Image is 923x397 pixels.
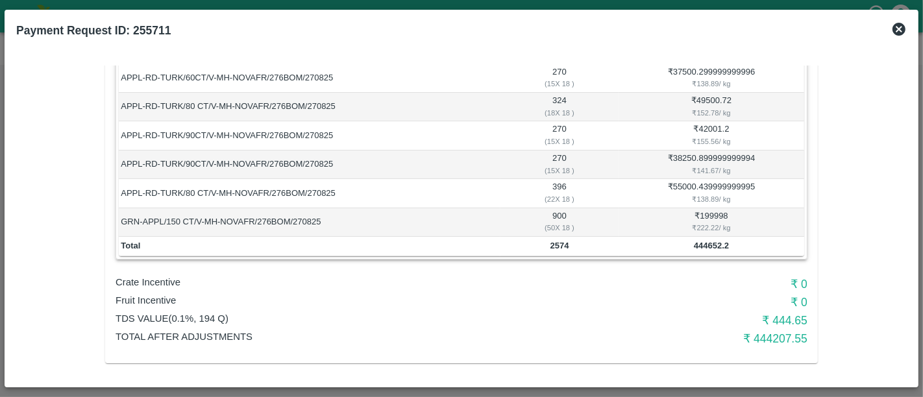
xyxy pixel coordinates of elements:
td: ₹ 42001.2 [619,121,804,150]
div: ( 15 X 18 ) [502,136,617,147]
b: 444652.2 [694,241,729,250]
p: TDS VALUE (0.1%, 194 Q) [116,311,577,326]
p: Fruit Incentive [116,293,577,307]
div: ( 50 X 18 ) [502,222,617,234]
td: 324 [500,93,619,121]
b: Total [121,241,140,250]
td: 270 [500,121,619,150]
td: APPL-RD-TURK/90CT/V-MH-NOVAFR/276BOM/270825 [119,150,500,179]
td: ₹ 199998 [619,208,804,237]
h6: ₹ 444207.55 [577,330,807,348]
p: Crate Incentive [116,275,577,289]
td: APPL-RD-TURK/80 CT/V-MH-NOVAFR/276BOM/270825 [119,93,500,121]
td: ₹ 38250.899999999994 [619,150,804,179]
td: 900 [500,208,619,237]
h6: ₹ 0 [577,275,807,293]
td: APPL-RD-TURK/90CT/V-MH-NOVAFR/276BOM/270825 [119,121,500,150]
td: ₹ 37500.299999999996 [619,64,804,92]
div: ₹ 222.22 / kg [621,222,802,234]
div: ₹ 138.89 / kg [621,193,802,205]
div: ₹ 138.89 / kg [621,78,802,90]
b: Payment Request ID: 255711 [16,24,171,37]
td: 270 [500,150,619,179]
td: 396 [500,179,619,208]
td: 270 [500,64,619,92]
td: GRN-APPL/150 CT/V-MH-NOVAFR/276BOM/270825 [119,208,500,237]
h6: ₹ 0 [577,293,807,311]
div: ₹ 155.56 / kg [621,136,802,147]
td: APPL-RD-TURK/60CT/V-MH-NOVAFR/276BOM/270825 [119,64,500,92]
h6: ₹ 444.65 [577,311,807,330]
div: ( 15 X 18 ) [502,165,617,176]
b: 2574 [550,241,569,250]
td: APPL-RD-TURK/80 CT/V-MH-NOVAFR/276BOM/270825 [119,179,500,208]
p: Total After adjustments [116,330,577,344]
div: ( 22 X 18 ) [502,193,617,205]
div: ( 18 X 18 ) [502,107,617,119]
td: ₹ 49500.72 [619,93,804,121]
td: ₹ 55000.439999999995 [619,179,804,208]
div: ( 15 X 18 ) [502,78,617,90]
div: ₹ 141.67 / kg [621,165,802,176]
div: ₹ 152.78 / kg [621,107,802,119]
